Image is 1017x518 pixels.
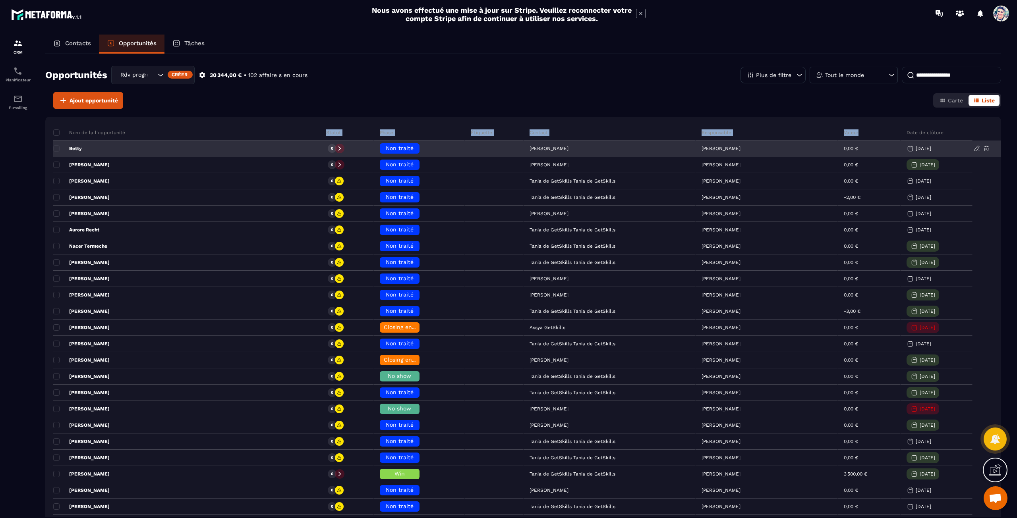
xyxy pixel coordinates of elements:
[920,455,935,460] p: [DATE]
[386,454,414,460] span: Non traité
[2,106,34,110] p: E-mailing
[386,487,414,493] span: Non traité
[386,177,414,184] span: Non traité
[331,504,333,509] p: 0
[53,438,110,445] p: [PERSON_NAME]
[53,503,110,510] p: [PERSON_NAME]
[702,455,741,460] p: [PERSON_NAME]
[331,487,333,493] p: 0
[844,455,858,460] p: 0,00 €
[844,325,858,330] p: 0,00 €
[331,455,333,460] p: 0
[702,211,741,216] p: [PERSON_NAME]
[45,35,99,54] a: Contacts
[844,422,858,428] p: 0,00 €
[386,340,414,347] span: Non traité
[331,439,333,444] p: 0
[844,276,858,281] p: 0,00 €
[386,161,414,168] span: Non traité
[53,259,110,266] p: [PERSON_NAME]
[920,243,935,249] p: [DATE]
[53,210,110,217] p: [PERSON_NAME]
[702,146,741,151] p: [PERSON_NAME]
[53,373,110,379] p: [PERSON_NAME]
[331,194,333,200] p: 0
[702,357,741,363] p: [PERSON_NAME]
[702,325,741,330] p: [PERSON_NAME]
[13,66,23,76] img: scheduler
[702,129,731,136] p: Responsable
[248,71,307,79] p: 102 affaire s en cours
[386,291,414,298] span: Non traité
[119,40,157,47] p: Opportunités
[2,60,34,88] a: schedulerschedulerPlanificateur
[920,325,935,330] p: [DATE]
[53,194,110,200] p: [PERSON_NAME]
[70,96,118,104] span: Ajout opportunité
[53,292,110,298] p: [PERSON_NAME]
[702,487,741,493] p: [PERSON_NAME]
[702,422,741,428] p: [PERSON_NAME]
[844,471,867,477] p: 3 500,00 €
[702,292,741,298] p: [PERSON_NAME]
[384,356,429,363] span: Closing en cours
[386,438,414,444] span: Non traité
[111,66,195,84] div: Search for option
[11,7,83,21] img: logo
[53,357,110,363] p: [PERSON_NAME]
[702,504,741,509] p: [PERSON_NAME]
[844,292,858,298] p: 0,00 €
[331,162,333,168] p: 0
[844,194,860,200] p: -2,00 €
[53,341,110,347] p: [PERSON_NAME]
[331,308,333,314] p: 0
[702,308,741,314] p: [PERSON_NAME]
[920,162,935,168] p: [DATE]
[386,145,414,151] span: Non traité
[65,40,91,47] p: Contacts
[916,194,931,200] p: [DATE]
[184,40,205,47] p: Tâches
[920,471,935,477] p: [DATE]
[118,71,148,79] span: Rdv programmé
[935,95,968,106] button: Carte
[386,308,414,314] span: Non traité
[844,243,858,249] p: 0,00 €
[164,35,213,54] a: Tâches
[386,243,414,249] span: Non traité
[386,259,414,265] span: Non traité
[916,341,931,347] p: [DATE]
[920,308,935,314] p: [DATE]
[53,487,110,493] p: [PERSON_NAME]
[702,227,741,233] p: [PERSON_NAME]
[331,406,333,412] p: 0
[2,33,34,60] a: formationformationCRM
[916,227,931,233] p: [DATE]
[702,374,741,379] p: [PERSON_NAME]
[53,129,125,136] p: Nom de la l'opportunité
[920,406,935,412] p: [DATE]
[702,194,741,200] p: [PERSON_NAME]
[916,487,931,493] p: [DATE]
[916,178,931,184] p: [DATE]
[394,470,405,477] span: Win
[148,71,156,79] input: Search for option
[2,78,34,82] p: Planificateur
[210,71,242,79] p: 30 344,00 €
[948,97,963,104] span: Carte
[244,71,246,79] p: •
[99,35,164,54] a: Opportunités
[916,439,931,444] p: [DATE]
[53,227,99,233] p: Aurore Recht
[702,471,741,477] p: [PERSON_NAME]
[844,439,858,444] p: 0,00 €
[920,390,935,395] p: [DATE]
[371,6,632,23] h2: Nous avons effectué une mise à jour sur Stripe. Veuillez reconnecter votre compte Stripe afin de ...
[916,146,931,151] p: [DATE]
[388,405,411,412] span: No show
[844,504,858,509] p: 0,00 €
[331,325,333,330] p: 0
[844,341,858,347] p: 0,00 €
[331,227,333,233] p: 0
[2,88,34,116] a: emailemailE-mailing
